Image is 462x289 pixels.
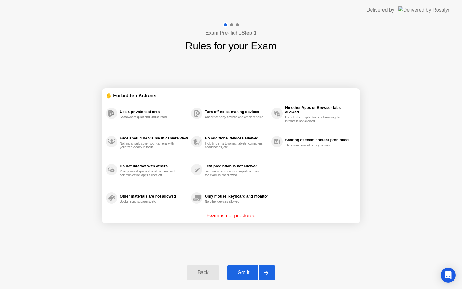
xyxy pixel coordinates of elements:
[120,170,179,177] div: Your physical space should be clear and communication apps turned off
[205,110,268,114] div: Turn off noise-making devices
[185,38,277,53] h1: Rules for your Exam
[120,136,188,140] div: Face should be visible in camera view
[205,170,264,177] div: Text prediction or auto-completion during the exam is not allowed
[241,30,256,35] b: Step 1
[205,194,268,199] div: Only mouse, keyboard and monitor
[366,6,394,14] div: Delivered by
[120,164,188,168] div: Do not interact with others
[229,270,258,275] div: Got it
[205,115,264,119] div: Check for noisy devices and ambient noise
[120,200,179,204] div: Books, scripts, papers, etc
[205,136,268,140] div: No additional devices allowed
[285,144,344,147] div: The exam content is for you alone
[106,92,356,99] div: ✋ Forbidden Actions
[205,142,264,149] div: Including smartphones, tablets, computers, headphones, etc.
[398,6,451,14] img: Delivered by Rosalyn
[285,106,353,114] div: No other Apps or Browser tabs allowed
[120,194,188,199] div: Other materials are not allowed
[285,138,353,142] div: Sharing of exam content prohibited
[206,212,256,220] p: Exam is not proctored
[120,142,179,149] div: Nothing should cover your camera, with your face clearly in focus
[206,29,256,37] h4: Exam Pre-flight:
[441,268,456,283] div: Open Intercom Messenger
[285,116,344,123] div: Use of other applications or browsing the internet is not allowed
[205,200,264,204] div: No other devices allowed
[120,110,188,114] div: Use a private test area
[205,164,268,168] div: Text prediction is not allowed
[227,265,275,280] button: Got it
[187,265,219,280] button: Back
[120,115,179,119] div: Somewhere quiet and undisturbed
[189,270,217,275] div: Back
